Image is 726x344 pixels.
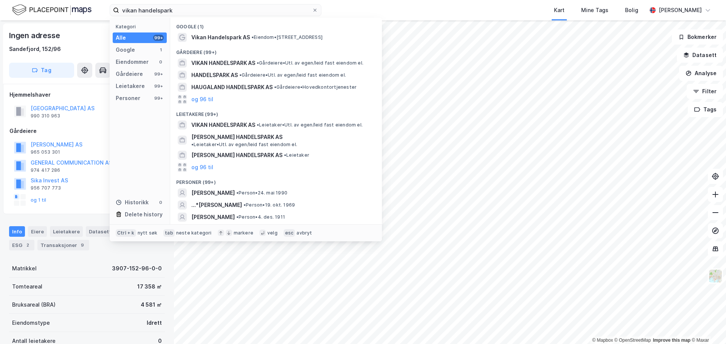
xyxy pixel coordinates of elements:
div: Tomteareal [12,282,42,291]
span: [PERSON_NAME] [191,188,235,197]
span: • [257,122,259,128]
div: Delete history [125,210,163,219]
input: Søk på adresse, matrikkel, gårdeiere, leietakere eller personer [119,5,312,16]
span: • [236,214,239,220]
div: ESG [9,240,34,250]
div: 1 [158,47,164,53]
div: 99+ [153,95,164,101]
div: Ctrl + k [116,229,136,237]
div: 17 358 ㎡ [137,282,162,291]
iframe: Chat Widget [688,308,726,344]
div: Alle [116,33,126,42]
div: Leietakere [116,82,145,91]
a: Improve this map [653,338,690,343]
span: • [251,34,254,40]
div: 965 053 301 [31,149,60,155]
span: • [239,72,242,78]
div: Google (1) [170,18,382,31]
div: Bolig [625,6,638,15]
div: Gårdeiere [116,69,143,79]
span: [PERSON_NAME] HANDELSPARK AS [191,133,282,142]
button: Bokmerker [672,29,723,45]
div: 99+ [153,83,164,89]
div: Info [9,226,25,237]
div: avbryt [296,230,312,236]
div: Idrett [147,318,162,327]
span: ...*[PERSON_NAME] [191,201,242,210]
div: 99+ [153,35,164,41]
span: • [191,142,194,147]
div: esc [284,229,295,237]
div: Matrikkel [12,264,37,273]
span: Eiendom • [STREET_ADDRESS] [251,34,323,40]
span: [PERSON_NAME] [191,213,235,222]
span: Gårdeiere • Hovedkontortjenester [274,84,357,90]
span: HAUGALAND HANDELSPARK AS [191,83,273,92]
div: velg [267,230,278,236]
img: logo.f888ab2527a4732fd821a326f86c7f29.svg [12,3,92,17]
span: Person • 19. okt. 1969 [244,202,295,208]
button: og 96 til [191,95,213,104]
div: [PERSON_NAME] [659,6,702,15]
span: • [257,60,259,66]
div: Personer (99+) [170,173,382,187]
span: • [274,84,276,90]
div: Historikk [116,198,149,207]
div: 2 [24,241,31,249]
div: 3907-152-96-0-0 [112,264,162,273]
span: Leietaker • Utl. av egen/leid fast eiendom el. [257,122,363,128]
div: Eiendommer [116,57,149,66]
span: Gårdeiere • Utl. av egen/leid fast eiendom el. [257,60,363,66]
span: • [284,152,286,158]
div: 0 [158,199,164,205]
div: Bruksareal (BRA) [12,300,56,309]
button: Filter [687,84,723,99]
div: Gårdeiere [9,126,164,136]
img: Z [708,269,723,283]
div: 4 581 ㎡ [141,300,162,309]
div: Datasett [86,226,114,237]
span: HANDELSPARK AS [191,71,238,80]
button: Analyse [679,66,723,81]
div: tab [163,229,175,237]
div: 9 [79,241,86,249]
div: Leietakere [50,226,83,237]
div: nytt søk [138,230,158,236]
a: OpenStreetMap [614,338,651,343]
button: Tag [9,63,74,78]
span: Gårdeiere • Utl. av egen/leid fast eiendom el. [239,72,346,78]
span: Leietaker • Utl. av egen/leid fast eiendom el. [191,142,297,148]
div: 974 417 286 [31,167,60,173]
button: Datasett [677,48,723,63]
div: Mine Tags [581,6,608,15]
div: Eiere [28,226,47,237]
span: VIKAN HANDELSPARK AS [191,59,255,68]
span: • [244,202,246,208]
div: Gårdeiere (99+) [170,43,382,57]
div: Personer [116,94,140,103]
div: neste kategori [176,230,212,236]
span: Person • 24. mai 1990 [236,190,287,196]
div: 0 [158,59,164,65]
span: • [236,190,239,196]
div: Sandefjord, 152/96 [9,45,61,54]
div: 956 707 773 [31,185,61,191]
span: Vikan Handelspark AS [191,33,250,42]
div: markere [234,230,253,236]
span: Person • 4. des. 1911 [236,214,285,220]
span: [PERSON_NAME] HANDELSPARK AS [191,151,282,160]
div: Ingen adresse [9,29,61,42]
div: Kategori [116,24,167,29]
div: 990 310 963 [31,113,60,119]
a: Mapbox [592,338,613,343]
button: og 96 til [191,163,213,172]
div: Kart [554,6,565,15]
span: VIKAN HANDELSPARK AS [191,120,255,130]
div: Leietakere (99+) [170,105,382,119]
span: Leietaker [284,152,309,158]
div: 99+ [153,71,164,77]
div: Hjemmelshaver [9,90,164,99]
div: Eiendomstype [12,318,50,327]
button: Tags [688,102,723,117]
